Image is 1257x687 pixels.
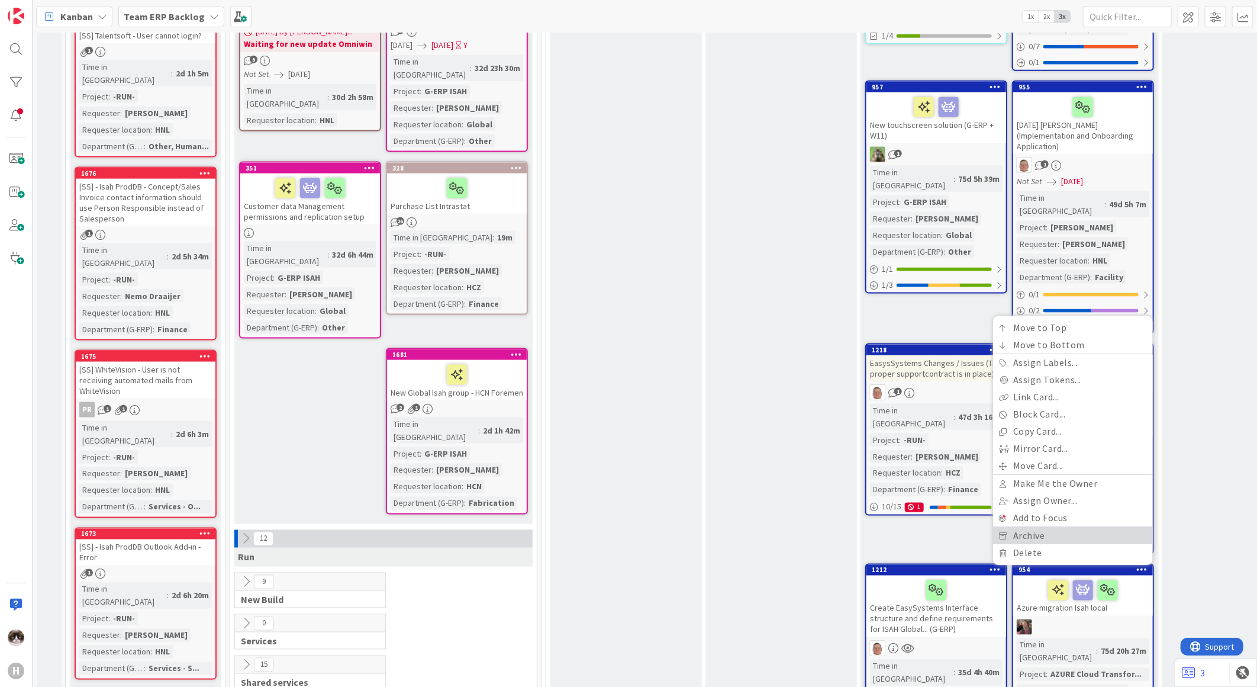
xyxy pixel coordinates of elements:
[286,288,355,301] div: [PERSON_NAME]
[173,428,212,441] div: 2d 6h 3m
[387,174,527,214] div: Purchase List Intrastat
[870,195,899,208] div: Project
[1088,254,1090,267] span: :
[108,451,110,464] span: :
[462,118,463,131] span: :
[150,484,152,497] span: :
[391,281,462,294] div: Requester location
[1096,645,1098,658] span: :
[108,612,110,625] span: :
[171,67,173,80] span: :
[144,500,146,513] span: :
[882,263,893,275] span: 1 / 1
[150,123,152,136] span: :
[79,484,150,497] div: Requester location
[865,343,1007,516] a: 1218EasysSystems Changes / Issues (Till proper supportcontract is in place)lDTime in [GEOGRAPHIC_...
[244,69,269,79] i: Not Set
[79,583,167,609] div: Time in [GEOGRAPHIC_DATA]
[391,447,420,460] div: Project
[79,290,120,303] div: Requester
[79,306,150,319] div: Requester location
[955,410,1003,423] div: 47d 3h 16m
[76,402,215,418] div: PR
[1013,92,1153,154] div: [DATE] [PERSON_NAME] (Implementation and Onboarding Application)
[993,406,1153,423] a: Block Card...
[943,245,945,258] span: :
[273,271,275,284] span: :
[1013,565,1153,616] div: 954Move to TopMove to BottomAssign Labels...Assign Tokens...Link Card...Block Card...Copy Card......
[75,16,217,158] a: [SS] Talentsoft - User cannot login?Time in [GEOGRAPHIC_DATA]:2d 1h 5mProject:-RUN-Requester:[PER...
[1098,645,1149,658] div: 75d 20h 27m
[421,85,470,98] div: G-ERP ISAH
[79,60,171,86] div: Time in [GEOGRAPHIC_DATA]
[866,82,1006,92] div: 957
[79,402,95,418] div: PR
[120,290,122,303] span: :
[1013,287,1153,302] div: 0/1
[244,114,315,127] div: Requester location
[993,440,1153,457] a: Mirror Card...
[433,101,502,114] div: [PERSON_NAME]
[391,497,464,510] div: Department (G-ERP)
[870,212,911,225] div: Requester
[1017,638,1096,664] div: Time in [GEOGRAPHIC_DATA]
[387,163,527,214] div: 328Purchase List Intrastat
[911,450,913,463] span: :
[870,641,885,656] img: lD
[1058,237,1059,251] span: :
[870,404,953,430] div: Time in [GEOGRAPHIC_DATA]
[899,434,901,447] span: :
[945,483,981,496] div: Finance
[466,134,495,147] div: Other
[882,279,893,291] span: 1 / 3
[1092,271,1126,284] div: Facility
[1017,271,1090,284] div: Department (G-ERP)
[865,81,1007,294] a: 957New touchscreen solution (G-ERP + W11)TTTime in [GEOGRAPHIC_DATA]:75d 5h 39mProject:G-ERP ISAH...
[85,569,93,577] span: 1
[953,172,955,185] span: :
[79,629,120,642] div: Requester
[955,172,1003,185] div: 75d 5h 39m
[285,288,286,301] span: :
[391,231,492,244] div: Time in [GEOGRAPHIC_DATA]
[866,576,1006,637] div: Create EasySystems Interface structure and define requirements for ISAH Global... (G-ERP)
[882,30,893,42] span: 1/4
[993,371,1153,389] a: Assign Tokens...
[993,509,1153,527] a: Add to Focus
[387,360,527,400] div: New Global Isah group - HCN Foremen
[866,262,1006,277] div: 1/1
[1090,254,1110,267] div: HNL
[1061,175,1083,188] span: [DATE]
[866,92,1006,143] div: New touchscreen solution (G-ERP + W11)
[169,250,212,263] div: 2d 5h 34m
[1017,237,1058,251] div: Requester
[76,168,215,226] div: 1676[SS] - Isah ProdDB - Concept/Sales Invoice contact information should use Person Responsible ...
[391,418,478,444] div: Time in [GEOGRAPHIC_DATA]
[110,451,138,464] div: -RUN-
[1013,576,1153,616] div: Azure migration Isah local
[1029,288,1040,301] span: 0 / 1
[901,195,949,208] div: G-ERP ISAH
[386,348,528,515] a: 1681New Global Isah group - HCN ForemenTime in [GEOGRAPHIC_DATA]:2d 1h 42mProject:G-ERP ISAHReque...
[433,264,502,277] div: [PERSON_NAME]
[866,345,1006,381] div: 1218EasysSystems Changes / Issues (Till proper supportcontract is in place)
[1029,56,1040,69] span: 0 / 1
[391,264,431,277] div: Requester
[122,290,183,303] div: Nemo Draaijer
[110,273,138,286] div: -RUN-
[122,107,191,120] div: [PERSON_NAME]
[79,612,108,625] div: Project
[387,349,527,400] div: 1681New Global Isah group - HCN Foremen
[993,319,1153,336] a: Move to Top
[120,405,127,413] span: 1
[462,480,463,493] span: :
[76,362,215,399] div: [SS] WhiteVision - User is not receiving automated mails from WhiteVision
[110,612,138,625] div: -RUN-
[152,646,173,659] div: HNL
[152,123,173,136] div: HNL
[894,150,902,158] span: 1
[1017,221,1046,234] div: Project
[1090,271,1092,284] span: :
[329,248,376,261] div: 32d 6h 44m
[146,140,212,153] div: Other, Human...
